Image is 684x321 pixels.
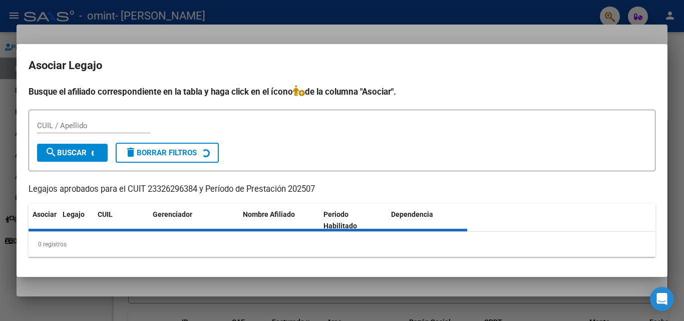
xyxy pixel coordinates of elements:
span: Periodo Habilitado [323,210,357,230]
datatable-header-cell: Legajo [59,204,94,237]
p: Legajos aprobados para el CUIT 23326296384 y Período de Prestación 202507 [29,183,655,196]
datatable-header-cell: Periodo Habilitado [319,204,387,237]
mat-icon: search [45,146,57,158]
datatable-header-cell: Gerenciador [149,204,239,237]
span: Dependencia [391,210,433,218]
span: CUIL [98,210,113,218]
datatable-header-cell: CUIL [94,204,149,237]
div: 0 registros [29,232,655,257]
h2: Asociar Legajo [29,56,655,75]
span: Asociar [33,210,57,218]
button: Borrar Filtros [116,143,219,163]
span: Gerenciador [153,210,192,218]
h4: Busque el afiliado correspondiente en la tabla y haga click en el ícono de la columna "Asociar". [29,85,655,98]
span: Buscar [45,148,87,157]
mat-icon: delete [125,146,137,158]
div: Open Intercom Messenger [650,287,674,311]
span: Borrar Filtros [125,148,197,157]
datatable-header-cell: Asociar [29,204,59,237]
datatable-header-cell: Dependencia [387,204,468,237]
span: Legajo [63,210,85,218]
datatable-header-cell: Nombre Afiliado [239,204,319,237]
span: Nombre Afiliado [243,210,295,218]
button: Buscar [37,144,108,162]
